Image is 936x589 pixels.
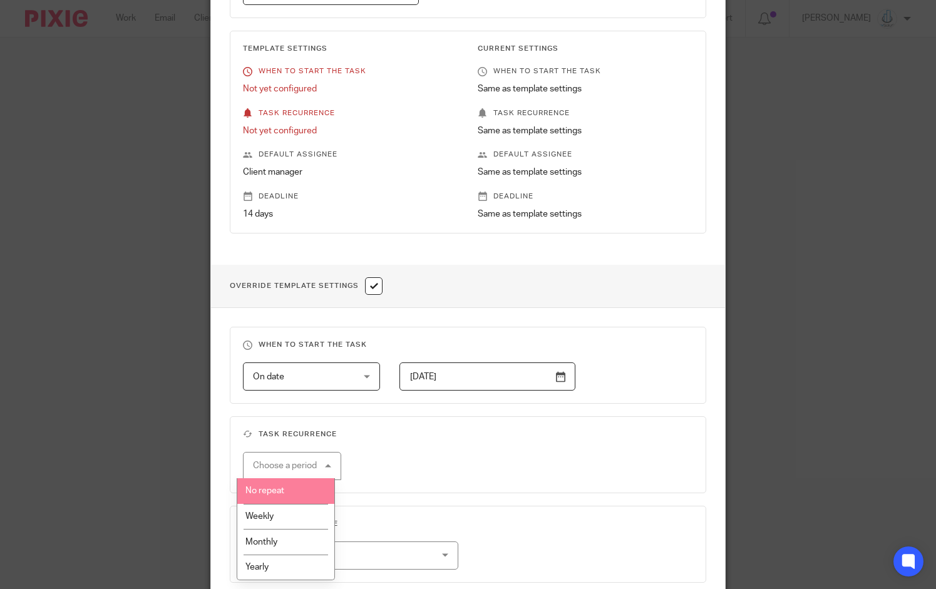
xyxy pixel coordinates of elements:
[243,108,458,118] p: Task recurrence
[399,362,575,391] input: Use the arrow keys to pick a date
[253,372,284,381] span: On date
[478,108,693,118] p: Task recurrence
[253,461,317,470] div: Choose a period
[245,512,274,521] span: Weekly
[243,340,692,350] h3: When to start the task
[253,542,416,568] div: Client manager
[245,563,269,571] span: Yearly
[243,83,458,95] p: Not yet configured
[243,150,458,160] p: Default assignee
[243,519,692,529] h3: Default assignee
[243,429,692,439] h3: Task recurrence
[478,192,693,202] p: Deadline
[230,277,383,295] h1: Override Template Settings
[245,486,284,495] span: No repeat
[478,150,693,160] p: Default assignee
[478,208,693,220] p: Same as template settings
[478,166,693,178] p: Same as template settings
[478,83,693,95] p: Same as template settings
[243,44,458,54] h3: Template Settings
[243,192,458,202] p: Deadline
[478,66,693,76] p: When to start the task
[243,66,458,76] p: When to start the task
[243,125,458,137] p: Not yet configured
[478,125,693,137] p: Same as template settings
[478,44,693,54] h3: Current Settings
[243,208,458,220] p: 14 days
[243,166,458,178] p: Client manager
[245,538,277,546] span: Monthly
